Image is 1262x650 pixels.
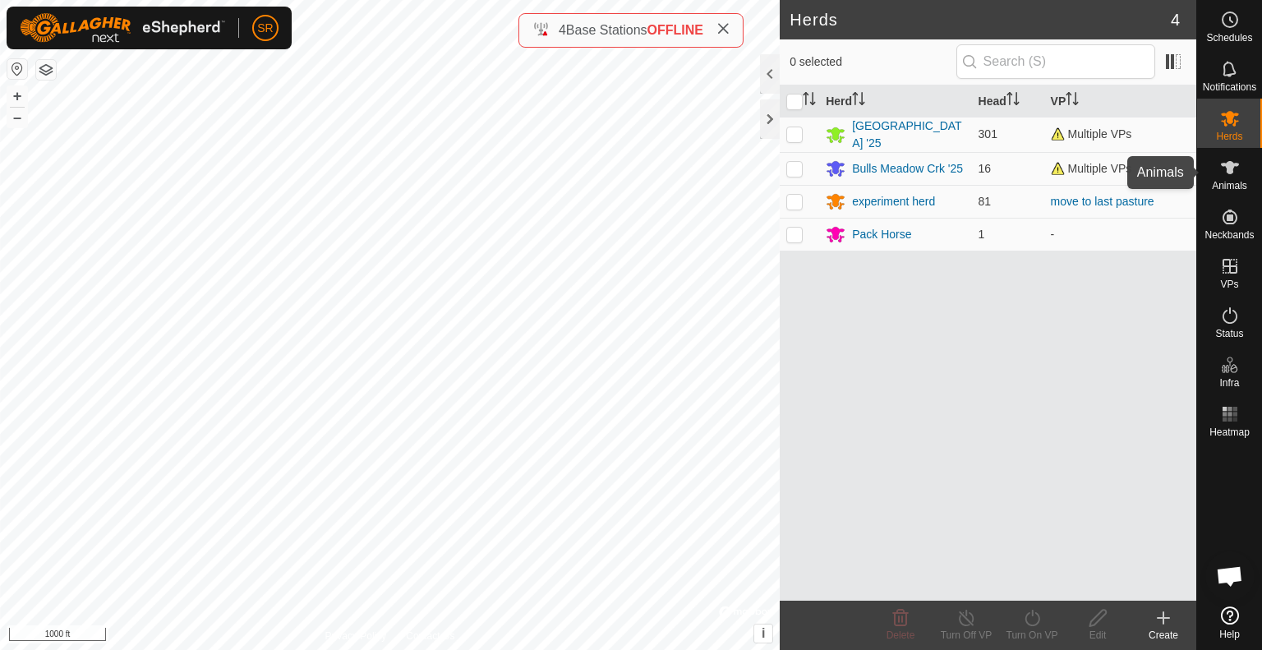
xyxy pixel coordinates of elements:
[1051,195,1154,208] a: move to last pasture
[7,59,27,79] button: Reset Map
[1065,628,1131,643] div: Edit
[1051,162,1132,175] span: Multiple VPs
[1051,127,1132,141] span: Multiple VPs
[257,20,273,37] span: SR
[754,625,772,643] button: i
[1215,329,1243,339] span: Status
[1216,131,1242,141] span: Herds
[1206,33,1252,43] span: Schedules
[979,127,997,141] span: 301
[559,23,566,37] span: 4
[647,23,703,37] span: OFFLINE
[1203,82,1256,92] span: Notifications
[852,226,911,243] div: Pack Horse
[7,108,27,127] button: –
[852,118,965,152] div: [GEOGRAPHIC_DATA] '25
[1044,85,1196,118] th: VP
[972,85,1044,118] th: Head
[1219,378,1239,388] span: Infra
[566,23,647,37] span: Base Stations
[852,160,963,177] div: Bulls Meadow Crk '25
[1204,230,1254,240] span: Neckbands
[790,10,1171,30] h2: Herds
[1220,279,1238,289] span: VPs
[406,629,454,643] a: Contact Us
[1197,600,1262,646] a: Help
[1171,7,1180,32] span: 4
[1209,427,1250,437] span: Heatmap
[979,162,992,175] span: 16
[979,195,992,208] span: 81
[1131,628,1196,643] div: Create
[1219,629,1240,639] span: Help
[20,13,225,43] img: Gallagher Logo
[852,95,865,108] p-sorticon: Activate to sort
[1066,95,1079,108] p-sorticon: Activate to sort
[979,228,985,241] span: 1
[1006,95,1020,108] p-sorticon: Activate to sort
[819,85,971,118] th: Herd
[36,60,56,80] button: Map Layers
[1212,181,1247,191] span: Animals
[1205,551,1255,601] div: Open chat
[1044,218,1196,251] td: -
[933,628,999,643] div: Turn Off VP
[325,629,387,643] a: Privacy Policy
[762,626,765,640] span: i
[999,628,1065,643] div: Turn On VP
[7,86,27,106] button: +
[852,193,935,210] div: experiment herd
[803,95,816,108] p-sorticon: Activate to sort
[887,629,915,641] span: Delete
[956,44,1155,79] input: Search (S)
[790,53,956,71] span: 0 selected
